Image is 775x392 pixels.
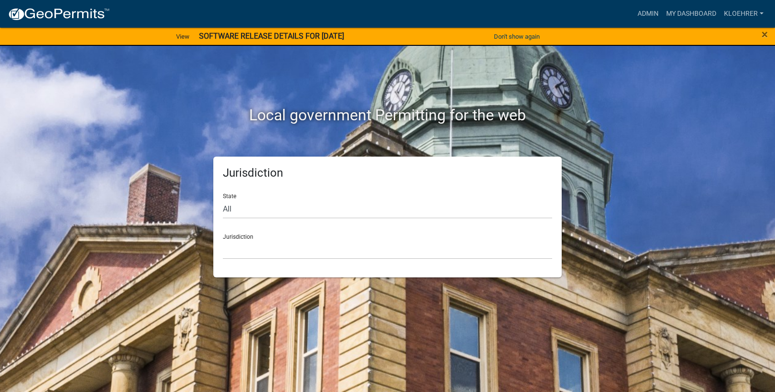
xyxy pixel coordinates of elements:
button: Don't show again [490,29,544,44]
a: View [172,29,193,44]
a: Admin [634,5,662,23]
strong: SOFTWARE RELEASE DETAILS FOR [DATE] [199,32,344,41]
h2: Local government Permitting for the web [123,106,652,124]
h5: Jurisdiction [223,166,552,180]
span: × [762,28,768,41]
button: Close [762,29,768,40]
a: My Dashboard [662,5,720,23]
a: kloehrer [720,5,767,23]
